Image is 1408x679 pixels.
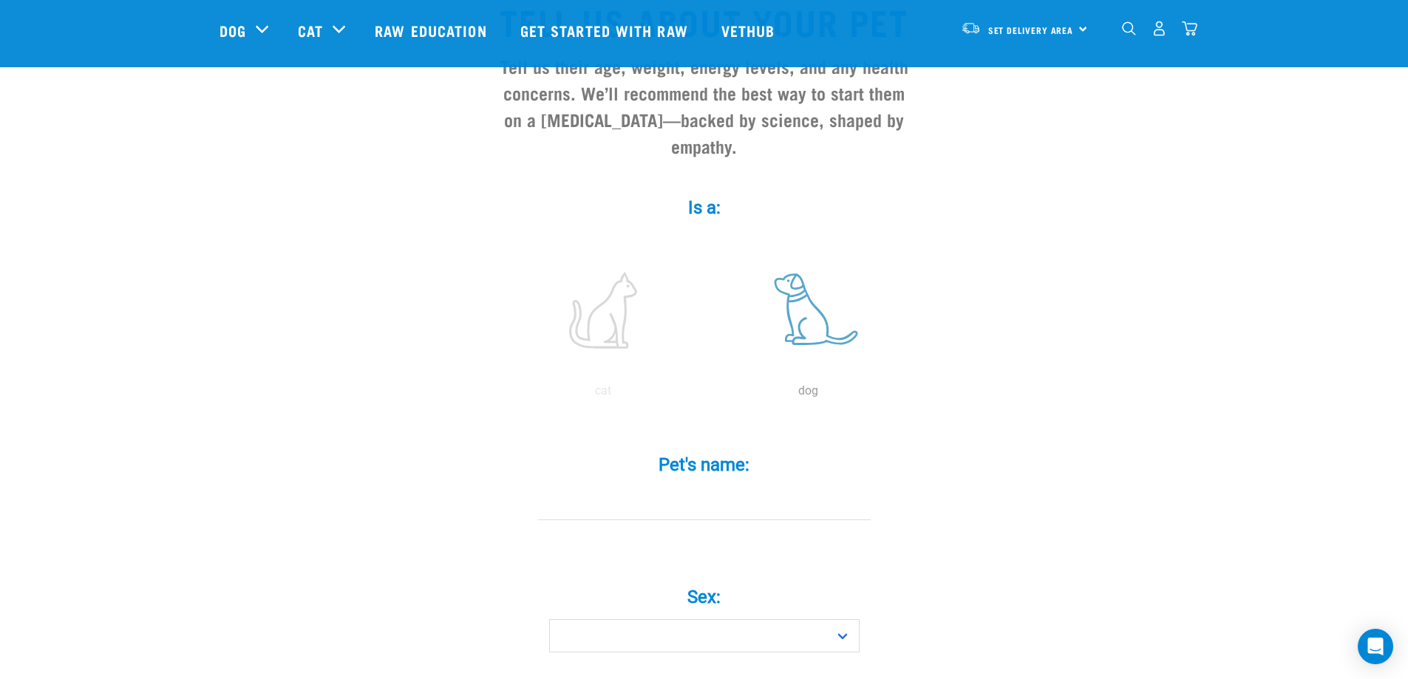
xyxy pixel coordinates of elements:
[298,19,323,41] a: Cat
[961,21,981,35] img: van-moving.png
[220,19,246,41] a: Dog
[503,382,703,400] p: cat
[707,1,794,60] a: Vethub
[483,194,926,221] label: Is a:
[1122,21,1136,35] img: home-icon-1@2x.png
[494,52,914,159] h3: Tell us their age, weight, energy levels, and any health concerns. We’ll recommend the best way t...
[1152,21,1167,36] img: user.png
[1182,21,1197,36] img: home-icon@2x.png
[483,584,926,610] label: Sex:
[988,27,1074,33] span: Set Delivery Area
[1358,629,1393,664] div: Open Intercom Messenger
[360,1,505,60] a: Raw Education
[709,382,908,400] p: dog
[506,1,707,60] a: Get started with Raw
[483,451,926,478] label: Pet's name:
